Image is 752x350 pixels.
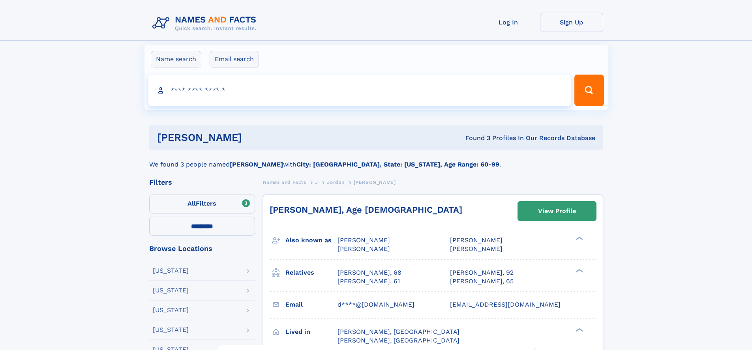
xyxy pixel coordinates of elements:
[338,236,390,244] span: [PERSON_NAME]
[327,180,345,185] span: Jordan
[270,205,462,215] a: [PERSON_NAME], Age [DEMOGRAPHIC_DATA]
[338,268,401,277] a: [PERSON_NAME], 68
[477,13,540,32] a: Log In
[157,133,354,142] h1: [PERSON_NAME]
[338,328,459,335] span: [PERSON_NAME], [GEOGRAPHIC_DATA]
[450,301,561,308] span: [EMAIL_ADDRESS][DOMAIN_NAME]
[450,277,514,286] a: [PERSON_NAME], 65
[153,268,189,274] div: [US_STATE]
[263,177,306,187] a: Names and Facts
[149,150,603,169] div: We found 3 people named with .
[450,236,503,244] span: [PERSON_NAME]
[285,234,338,247] h3: Also known as
[153,287,189,294] div: [US_STATE]
[574,327,583,332] div: ❯
[518,202,596,221] a: View Profile
[315,177,318,187] a: J
[296,161,499,168] b: City: [GEOGRAPHIC_DATA], State: [US_STATE], Age Range: 60-99
[285,325,338,339] h3: Lived in
[285,266,338,279] h3: Relatives
[149,13,263,34] img: Logo Names and Facts
[540,13,603,32] a: Sign Up
[450,268,514,277] a: [PERSON_NAME], 92
[338,245,390,253] span: [PERSON_NAME]
[285,298,338,311] h3: Email
[338,277,400,286] a: [PERSON_NAME], 61
[153,327,189,333] div: [US_STATE]
[210,51,259,67] label: Email search
[574,75,604,106] button: Search Button
[149,195,255,213] label: Filters
[538,202,576,220] div: View Profile
[338,337,459,344] span: [PERSON_NAME], [GEOGRAPHIC_DATA]
[450,245,503,253] span: [PERSON_NAME]
[153,307,189,313] div: [US_STATE]
[354,180,396,185] span: [PERSON_NAME]
[151,51,201,67] label: Name search
[148,75,571,106] input: search input
[574,236,583,241] div: ❯
[230,161,283,168] b: [PERSON_NAME]
[574,268,583,273] div: ❯
[327,177,345,187] a: Jordan
[188,200,196,207] span: All
[149,179,255,186] div: Filters
[354,134,595,142] div: Found 3 Profiles In Our Records Database
[315,180,318,185] span: J
[149,245,255,252] div: Browse Locations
